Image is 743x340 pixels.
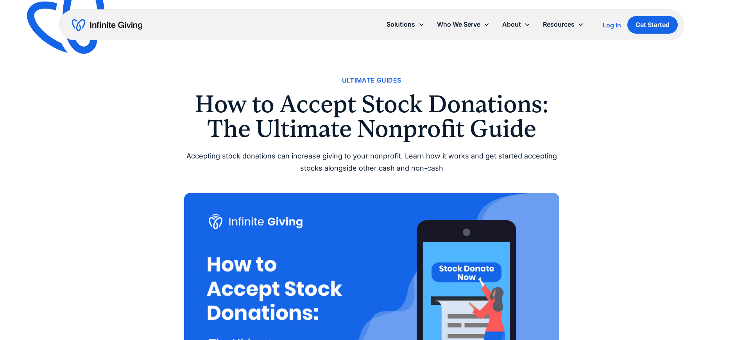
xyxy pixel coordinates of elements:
[342,75,401,86] a: Ultimate Guides
[543,19,575,30] div: Resources
[603,20,621,30] a: Log In
[627,16,678,34] a: Get Started
[184,150,559,174] div: Accepting stock donations can increase giving to your nonprofit. Learn how it works and get start...
[431,16,496,33] div: Who We Serve
[603,22,621,28] div: Log In
[537,16,590,33] div: Resources
[184,92,559,141] h1: How to Accept Stock Donations: The Ultimate Nonprofit Guide
[437,19,480,30] div: Who We Serve
[380,16,431,33] div: Solutions
[387,19,415,30] div: Solutions
[72,19,142,31] a: home
[496,16,537,33] div: About
[502,19,521,30] div: About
